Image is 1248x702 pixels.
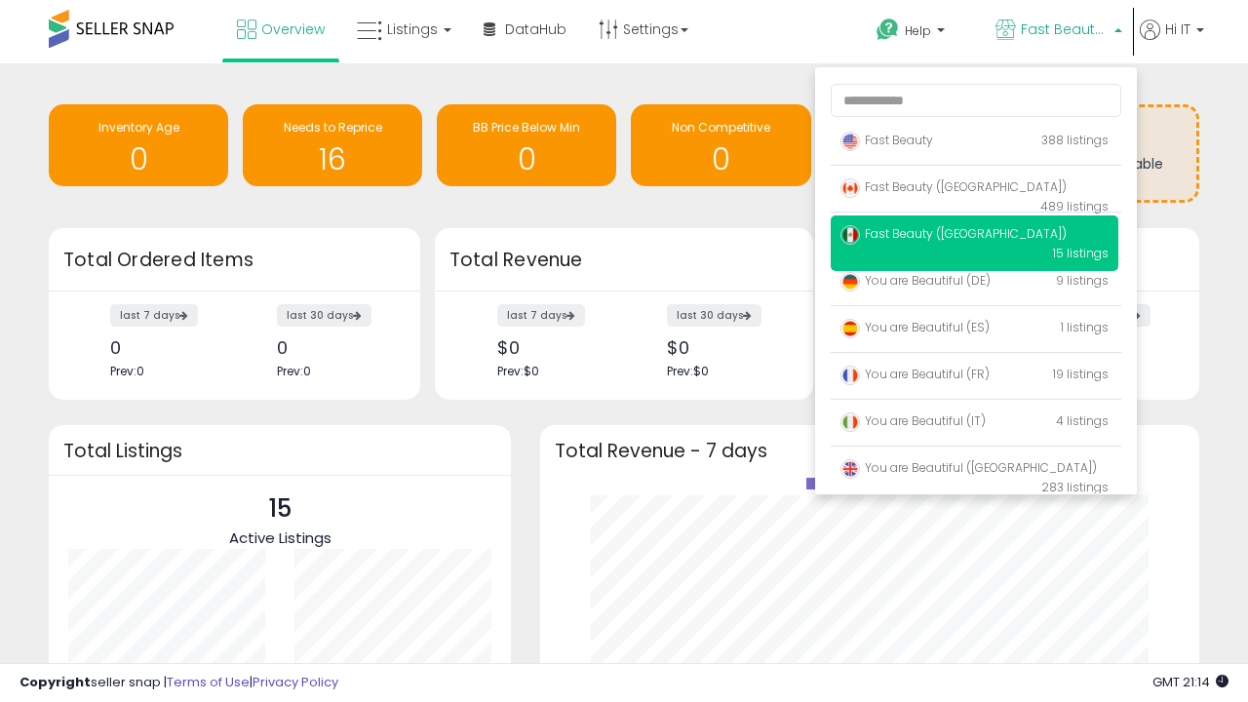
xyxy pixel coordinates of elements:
a: Privacy Policy [253,673,338,691]
span: Active Listings [229,527,331,548]
span: You are Beautiful ([GEOGRAPHIC_DATA]) [840,459,1097,476]
span: 15 listings [1053,245,1109,261]
span: 283 listings [1041,479,1109,495]
span: 4 listings [1056,412,1109,429]
span: Prev: $0 [497,363,539,379]
a: Needs to Reprice 16 [243,104,422,186]
div: 0 [110,337,219,358]
span: You are Beautiful (FR) [840,366,990,382]
span: Fast Beauty ([GEOGRAPHIC_DATA]) [840,178,1067,195]
a: Hi IT [1140,19,1204,63]
span: DataHub [505,19,566,39]
span: 9 listings [1056,272,1109,289]
div: $0 [497,337,609,358]
img: uk.png [840,459,860,479]
img: italy.png [840,412,860,432]
span: Inventory Age [98,119,179,136]
h1: 0 [447,143,606,175]
i: Get Help [876,18,900,42]
img: usa.png [840,132,860,151]
span: 489 listings [1040,198,1109,214]
p: 15 [229,490,331,527]
label: last 30 days [667,304,761,327]
span: Listings [387,19,438,39]
a: Help [861,3,978,63]
span: Fast Beauty [840,132,933,148]
span: You are Beautiful (DE) [840,272,991,289]
span: Help [905,22,931,39]
img: canada.png [840,178,860,198]
h3: Total Revenue [449,247,799,274]
h3: Total Revenue - 7 days [555,444,1185,458]
label: last 7 days [497,304,585,327]
label: last 30 days [277,304,371,327]
a: Terms of Use [167,673,250,691]
strong: Copyright [19,673,91,691]
a: Inventory Age 0 [49,104,228,186]
span: Fast Beauty ([GEOGRAPHIC_DATA]) [1021,19,1109,39]
h3: Total Listings [63,444,496,458]
img: germany.png [840,272,860,292]
span: BB Price Below Min [473,119,580,136]
span: Non Competitive [672,119,770,136]
span: 388 listings [1041,132,1109,148]
span: 2025-09-16 21:14 GMT [1152,673,1228,691]
img: france.png [840,366,860,385]
a: Non Competitive 0 [631,104,810,186]
div: 0 [277,337,386,358]
span: Prev: 0 [277,363,311,379]
span: Needs to Reprice [284,119,382,136]
label: last 7 days [110,304,198,327]
div: seller snap | | [19,674,338,692]
span: Prev: $0 [667,363,709,379]
span: 19 listings [1053,366,1109,382]
span: You are Beautiful (IT) [840,412,986,429]
a: BB Price Below Min 0 [437,104,616,186]
h1: 0 [58,143,218,175]
h1: 0 [641,143,800,175]
img: spain.png [840,319,860,338]
span: Overview [261,19,325,39]
div: $0 [667,337,779,358]
span: Fast Beauty ([GEOGRAPHIC_DATA]) [840,225,1067,242]
h3: Total Ordered Items [63,247,406,274]
span: You are Beautiful (ES) [840,319,990,335]
h1: 16 [253,143,412,175]
span: Hi IT [1165,19,1190,39]
span: 1 listings [1061,319,1109,335]
img: mexico.png [840,225,860,245]
span: Prev: 0 [110,363,144,379]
